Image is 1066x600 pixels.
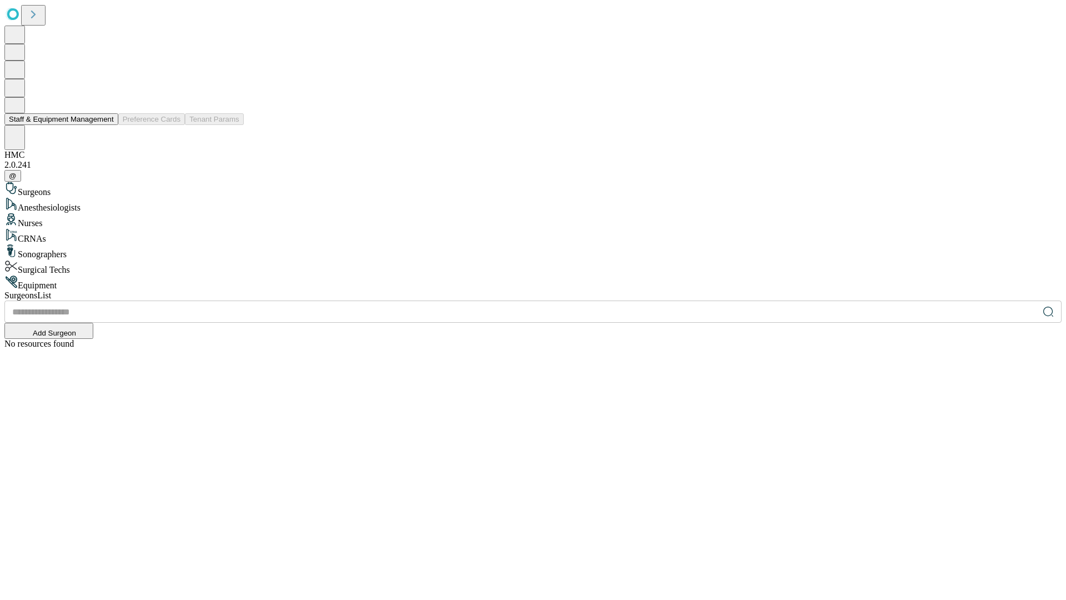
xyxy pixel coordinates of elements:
[4,339,1062,349] div: No resources found
[4,323,93,339] button: Add Surgeon
[4,213,1062,228] div: Nurses
[4,244,1062,259] div: Sonographers
[4,228,1062,244] div: CRNAs
[4,291,1062,301] div: Surgeons List
[4,197,1062,213] div: Anesthesiologists
[9,172,17,180] span: @
[33,329,76,337] span: Add Surgeon
[4,275,1062,291] div: Equipment
[4,259,1062,275] div: Surgical Techs
[4,160,1062,170] div: 2.0.241
[4,150,1062,160] div: HMC
[4,170,21,182] button: @
[185,113,244,125] button: Tenant Params
[118,113,185,125] button: Preference Cards
[4,182,1062,197] div: Surgeons
[4,113,118,125] button: Staff & Equipment Management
